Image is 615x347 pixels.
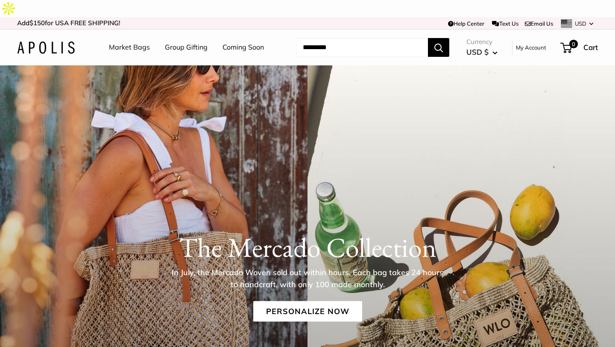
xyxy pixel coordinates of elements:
span: Cart [583,43,598,52]
img: Apolis [17,41,75,54]
a: Personalize Now [253,301,362,321]
p: In July, the Mercado Woven sold out within hours. Each bag takes 24 hours to handcraft, with only... [169,266,446,290]
a: Group Gifting [165,41,208,54]
a: Add$150for USA FREE SHIPPING! [17,16,120,30]
a: Coming Soon [223,41,264,54]
button: USD $ [466,45,498,59]
span: Currency [466,36,498,48]
span: USD $ [466,47,489,56]
a: Help Center [448,20,484,27]
a: Market Bags [109,41,150,54]
a: My Account [516,42,546,53]
a: 0 Cart [561,41,598,54]
input: Search... [296,38,428,57]
span: USD [575,20,586,27]
a: Email Us [525,20,553,27]
button: Search [428,38,449,57]
span: $150 [29,19,45,27]
h1: The Mercado Collection [17,231,598,263]
span: 0 [569,40,578,48]
a: Text Us [492,20,518,27]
